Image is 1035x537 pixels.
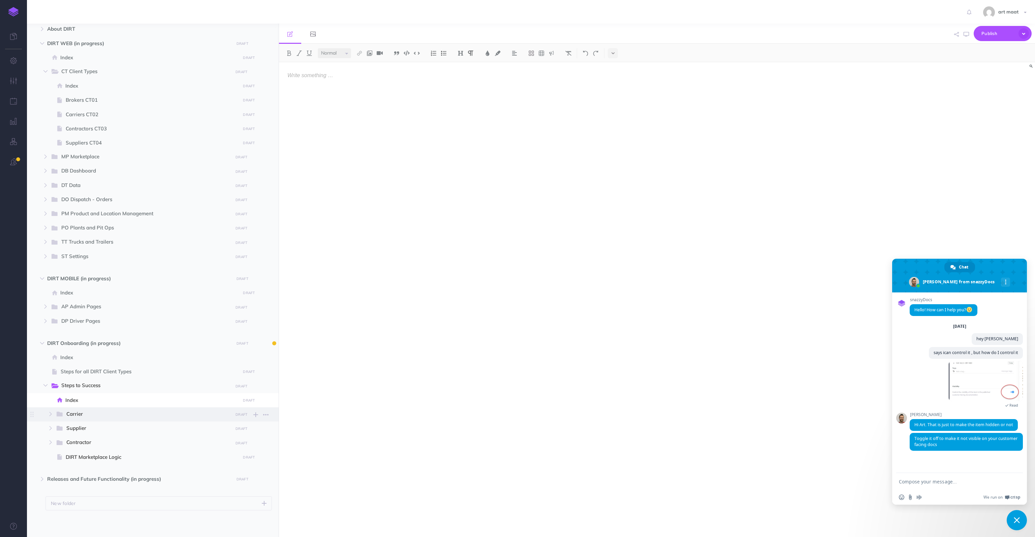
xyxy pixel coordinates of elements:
img: Link button [356,51,363,56]
button: DRAFT [241,96,257,104]
img: Headings dropdown button [458,51,464,56]
span: DP Driver Pages [61,317,228,326]
span: Carrier [66,410,228,419]
span: says ican control it , but how do I control it [934,350,1018,355]
img: Text color button [484,51,491,56]
button: DRAFT [241,289,257,297]
small: DRAFT [243,113,255,117]
img: Unordered list button [441,51,447,56]
button: DRAFT [233,168,250,176]
small: DRAFT [237,277,248,281]
small: DRAFT [243,127,255,131]
small: DRAFT [243,455,255,460]
span: Crisp [1010,495,1020,500]
button: DRAFT [233,68,250,76]
span: Index [65,82,238,90]
p: New folder [51,500,76,507]
div: [DATE] [953,324,966,328]
span: DB Dashboard [61,167,228,176]
span: Index [60,289,238,297]
small: DRAFT [236,155,247,159]
img: Paragraph button [468,51,474,56]
span: CT Client Types [61,67,228,76]
small: DRAFT [236,226,247,230]
img: Code block button [404,51,410,56]
button: DRAFT [241,82,257,90]
button: DRAFT [241,54,257,62]
small: DRAFT [243,398,255,403]
small: DRAFT [243,84,255,88]
button: DRAFT [233,425,250,433]
button: DRAFT [233,253,250,261]
button: DRAFT [233,224,250,232]
span: ST Settings [61,252,228,261]
img: Callout dropdown menu button [548,51,555,56]
button: DRAFT [234,475,251,483]
small: DRAFT [236,255,247,259]
button: DRAFT [241,125,257,133]
small: DRAFT [236,384,247,388]
span: Releases and Future Functionality (in progress) [47,475,230,483]
span: Suppliers CT04 [66,139,238,147]
img: Blockquote button [394,51,400,56]
span: Read [1009,403,1018,408]
span: AP Admin Pages [61,303,228,311]
span: art maat [995,9,1022,15]
span: snazzyDocs [910,297,977,302]
button: DRAFT [233,304,250,311]
img: Add video button [377,51,383,56]
span: DIRT MOBILE (in progress) [47,275,230,283]
span: PO Plants and Pit Ops [61,224,228,232]
button: DRAFT [233,210,250,218]
small: DRAFT [236,212,247,216]
span: DO Dispatch - Orders [61,195,228,204]
span: MP Marketplace [61,153,228,161]
span: Supplier [66,424,228,433]
button: New folder [45,496,272,510]
img: Add image button [367,51,373,56]
span: Insert an emoji [899,495,904,500]
small: DRAFT [236,184,247,188]
span: Contractor [66,438,228,447]
span: TT Trucks and Trailers [61,238,228,247]
img: Undo [583,51,589,56]
img: Text background color button [495,51,501,56]
small: DRAFT [243,56,255,60]
small: DRAFT [236,305,247,310]
small: DRAFT [243,370,255,374]
button: DRAFT [233,153,250,161]
small: DRAFT [236,241,247,245]
span: Index [65,396,238,404]
button: DRAFT [234,275,251,283]
span: Carriers CT02 [66,110,238,119]
button: DRAFT [233,239,250,247]
span: Contractors CT03 [66,125,238,133]
textarea: Compose your message... [899,479,1005,485]
span: Steps for all DIRT Client Types [61,368,238,376]
button: DRAFT [241,139,257,147]
span: Hi Art. That is just to make the item hidden or not [914,422,1013,428]
button: DRAFT [234,340,251,347]
img: Ordered list button [431,51,437,56]
img: logo-mark.svg [8,7,19,17]
small: DRAFT [243,98,255,102]
img: Bold button [286,51,292,56]
span: PM Product and Location Management [61,210,228,218]
img: dba3bd9ff28af6bcf6f79140cf744780.jpg [983,6,995,18]
button: DRAFT [233,182,250,190]
img: Inline code button [414,51,420,56]
span: Index [60,54,238,62]
img: Redo [593,51,599,56]
a: We run onCrisp [983,495,1020,500]
span: We run on [983,495,1003,500]
button: DRAFT [241,453,257,461]
span: DIRT Marketplace Logic [66,453,238,461]
span: Send a file [908,495,913,500]
div: Close chat [1007,510,1027,530]
span: Chat [959,262,968,272]
span: Toggle it off to make it not visible on your customer facing docs [914,436,1017,447]
span: Steps to Success [61,381,228,390]
small: DRAFT [243,141,255,145]
img: Alignment dropdown menu button [511,51,517,56]
button: Publish [974,26,1032,41]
